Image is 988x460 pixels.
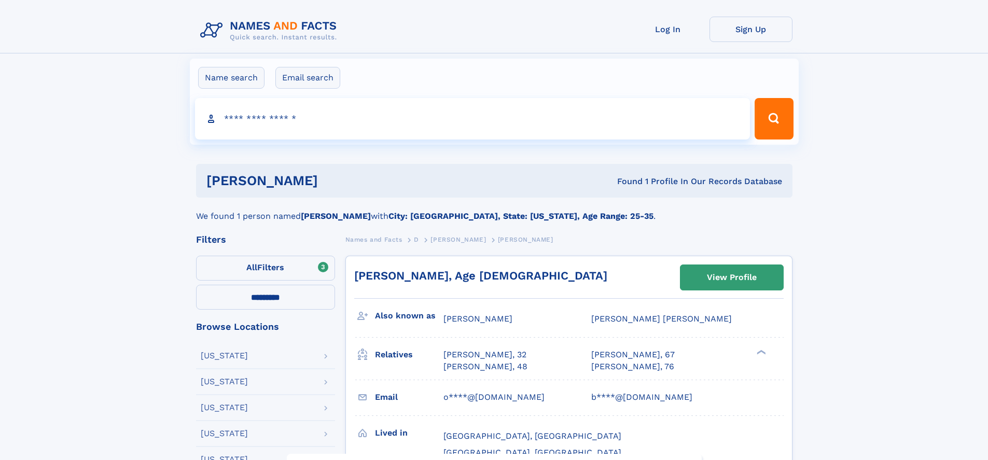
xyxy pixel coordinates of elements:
[591,361,674,372] a: [PERSON_NAME], 76
[196,322,335,331] div: Browse Locations
[709,17,792,42] a: Sign Up
[375,388,443,406] h3: Email
[414,236,419,243] span: D
[498,236,553,243] span: [PERSON_NAME]
[196,198,792,222] div: We found 1 person named with .
[345,233,402,246] a: Names and Facts
[707,266,757,289] div: View Profile
[375,346,443,364] h3: Relatives
[275,67,340,89] label: Email search
[443,448,621,457] span: [GEOGRAPHIC_DATA], [GEOGRAPHIC_DATA]
[430,236,486,243] span: [PERSON_NAME]
[627,17,709,42] a: Log In
[375,424,443,442] h3: Lived in
[388,211,653,221] b: City: [GEOGRAPHIC_DATA], State: [US_STATE], Age Range: 25-35
[443,361,527,372] a: [PERSON_NAME], 48
[201,403,248,412] div: [US_STATE]
[680,265,783,290] a: View Profile
[754,349,767,356] div: ❯
[196,17,345,45] img: Logo Names and Facts
[375,307,443,325] h3: Also known as
[591,314,732,324] span: [PERSON_NAME] [PERSON_NAME]
[301,211,371,221] b: [PERSON_NAME]
[201,429,248,438] div: [US_STATE]
[201,378,248,386] div: [US_STATE]
[246,262,257,272] span: All
[443,314,512,324] span: [PERSON_NAME]
[443,349,526,360] a: [PERSON_NAME], 32
[206,174,468,187] h1: [PERSON_NAME]
[195,98,750,140] input: search input
[201,352,248,360] div: [US_STATE]
[354,269,607,282] a: [PERSON_NAME], Age [DEMOGRAPHIC_DATA]
[196,256,335,281] label: Filters
[591,349,675,360] a: [PERSON_NAME], 67
[196,235,335,244] div: Filters
[414,233,419,246] a: D
[443,431,621,441] span: [GEOGRAPHIC_DATA], [GEOGRAPHIC_DATA]
[755,98,793,140] button: Search Button
[198,67,265,89] label: Name search
[430,233,486,246] a: [PERSON_NAME]
[467,176,782,187] div: Found 1 Profile In Our Records Database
